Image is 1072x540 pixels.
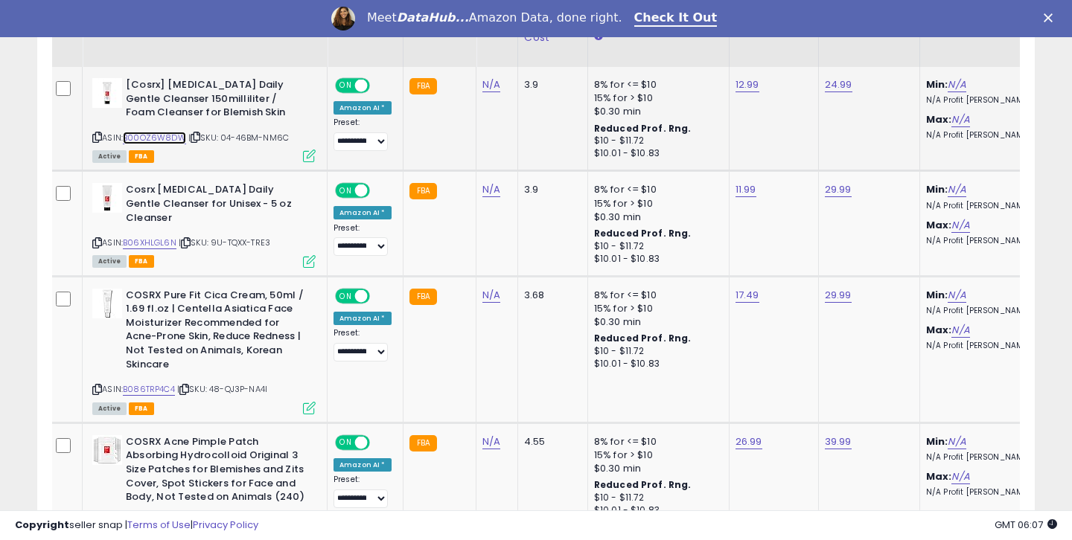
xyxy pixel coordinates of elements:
[92,289,316,413] div: ASIN:
[736,434,762,449] a: 26.99
[594,492,718,504] div: $10 - $11.72
[524,183,576,196] div: 3.9
[334,223,392,257] div: Preset:
[409,289,437,305] small: FBA
[409,183,437,199] small: FBA
[594,210,718,224] div: $0.30 min
[331,7,355,30] img: Profile image for Georgie
[825,182,852,197] a: 29.99
[594,302,718,315] div: 15% for > $10
[594,122,692,135] b: Reduced Prof. Rng.
[92,183,316,266] div: ASIN:
[926,130,1050,141] p: N/A Profit [PERSON_NAME]
[409,435,437,451] small: FBA
[92,183,122,213] img: 31CthrWM6eL._SL40_.jpg
[524,435,576,449] div: 4.55
[334,118,392,151] div: Preset:
[92,289,122,318] img: 31J0Hoojt0L._SL40_.jpg
[594,289,718,302] div: 8% for <= $10
[334,458,392,472] div: Amazon AI *
[951,112,969,127] a: N/A
[336,436,355,449] span: ON
[825,77,852,92] a: 24.99
[926,434,948,449] b: Min:
[334,206,392,219] div: Amazon AI *
[409,78,437,94] small: FBA
[123,383,175,396] a: B086TRP4C4
[594,253,718,266] div: $10.01 - $10.83
[594,147,718,160] div: $10.01 - $10.83
[92,78,316,161] div: ASIN:
[129,255,154,268] span: FBA
[926,77,948,91] b: Min:
[1044,13,1059,22] div: Close
[926,182,948,196] b: Min:
[926,218,952,232] b: Max:
[129,402,154,415] span: FBA
[926,201,1050,211] p: N/A Profit [PERSON_NAME]
[92,402,127,415] span: All listings currently available for purchase on Amazon
[126,78,307,123] b: [Cosrx] [MEDICAL_DATA] Daily Gentle Cleanser 150milliliter / Foam Cleanser for Blemish Skin
[594,462,718,475] div: $0.30 min
[123,132,186,144] a: B00OZ6W8DW
[951,218,969,233] a: N/A
[995,518,1057,532] span: 2025-10-7 06:07 GMT
[594,478,692,491] b: Reduced Prof. Rng.
[126,289,307,375] b: COSRX Pure Fit Cica Cream, 50ml / 1.69 fl.oz | Centella Asiatica Face Moisturizer Recommended for...
[336,289,355,302] span: ON
[367,10,622,25] div: Meet Amazon Data, done right.
[926,469,952,483] b: Max:
[736,182,756,197] a: 11.99
[594,332,692,344] b: Reduced Prof. Rng.
[736,288,759,303] a: 17.49
[594,105,718,118] div: $0.30 min
[594,358,718,370] div: $10.01 - $10.83
[336,80,355,92] span: ON
[177,383,267,395] span: | SKU: 48-QJ3P-NA4I
[594,449,718,462] div: 15% for > $10
[126,183,307,228] b: Cosrx [MEDICAL_DATA] Daily Gentle Cleanser for Unisex - 5 oz Cleanser
[926,95,1050,106] p: N/A Profit [PERSON_NAME]
[926,341,1050,351] p: N/A Profit [PERSON_NAME]
[951,469,969,484] a: N/A
[594,183,718,196] div: 8% for <= $10
[919,8,1061,67] th: The percentage added to the cost of goods (COGS) that forms the calculator for Min & Max prices.
[926,323,952,337] b: Max:
[951,323,969,338] a: N/A
[126,435,307,508] b: COSRX Acne Pimple Patch Absorbing Hydrocolloid Original 3 Size Patches for Blemishes and Zits Cov...
[926,452,1050,463] p: N/A Profit [PERSON_NAME]
[926,487,1050,498] p: N/A Profit [PERSON_NAME]
[129,150,154,163] span: FBA
[926,236,1050,246] p: N/A Profit [PERSON_NAME]
[482,434,500,449] a: N/A
[368,436,392,449] span: OFF
[736,77,759,92] a: 12.99
[482,182,500,197] a: N/A
[179,237,270,248] span: | SKU: 9U-TQXX-TRE3
[482,288,500,303] a: N/A
[334,101,392,115] div: Amazon AI *
[948,288,966,303] a: N/A
[594,135,718,147] div: $10 - $11.72
[334,312,392,325] div: Amazon AI *
[948,434,966,449] a: N/A
[594,197,718,210] div: 15% for > $10
[524,289,576,302] div: 3.68
[926,288,948,302] b: Min:
[334,328,392,361] div: Preset:
[482,77,500,92] a: N/A
[825,288,852,303] a: 29.99
[92,435,122,465] img: 31vpnjoncvL._SL40_.jpg
[594,435,718,449] div: 8% for <= $10
[594,78,718,91] div: 8% for <= $10
[948,182,966,197] a: N/A
[368,80,392,92] span: OFF
[524,78,576,91] div: 3.9
[15,518,69,532] strong: Copyright
[193,518,258,532] a: Privacy Policy
[594,91,718,105] div: 15% for > $10
[825,434,852,449] a: 39.99
[634,10,718,27] a: Check It Out
[368,289,392,302] span: OFF
[92,78,122,108] img: 31fYbzBafXL._SL40_.jpg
